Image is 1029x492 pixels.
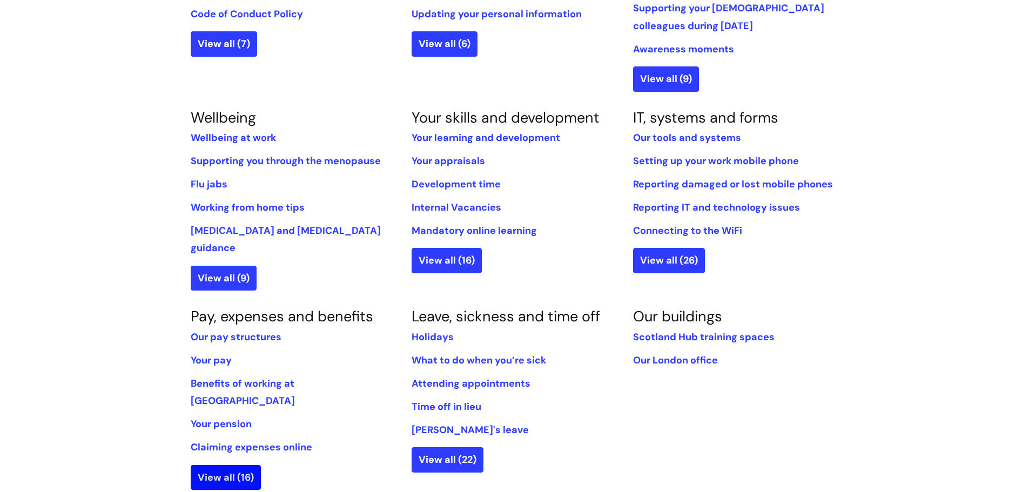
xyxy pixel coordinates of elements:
a: Working from home tips [191,201,305,214]
a: Code of Conduct Policy [191,8,303,21]
a: Mandatory online learning [412,224,537,237]
a: Supporting your [DEMOGRAPHIC_DATA] colleagues during [DATE] [633,2,824,32]
a: Awareness moments [633,43,734,56]
a: Development time [412,178,501,191]
a: Time off in lieu [412,400,481,413]
a: Wellbeing [191,108,256,127]
a: View all (9) [633,66,699,91]
a: Claiming expenses online [191,441,312,454]
a: Internal Vacancies [412,201,501,214]
a: Your appraisals [412,154,485,167]
a: Attending appointments [412,377,530,390]
a: What to do when you’re sick [412,354,546,367]
a: IT, systems and forms [633,108,778,127]
a: View all (7) [191,31,257,56]
a: Leave, sickness and time off [412,307,600,326]
a: Our London office [633,354,718,367]
a: Holidays [412,331,454,343]
a: Your pay [191,354,232,367]
a: Your skills and development [412,108,600,127]
a: View all (9) [191,266,257,291]
a: Setting up your work mobile phone [633,154,799,167]
a: Supporting you through the menopause [191,154,381,167]
a: Connecting to the WiFi [633,224,742,237]
a: [PERSON_NAME]'s leave [412,423,529,436]
a: Benefits of working at [GEOGRAPHIC_DATA] [191,377,295,407]
a: Wellbeing at work [191,131,276,144]
a: View all (6) [412,31,477,56]
a: Our buildings [633,307,722,326]
a: Your learning and development [412,131,560,144]
a: View all (16) [412,248,482,273]
a: Your pension [191,417,252,430]
a: Reporting IT and technology issues [633,201,800,214]
a: View all (16) [191,465,261,490]
a: Reporting damaged or lost mobile phones [633,178,833,191]
a: Scotland Hub training spaces [633,331,775,343]
a: Pay, expenses and benefits [191,307,373,326]
a: View all (22) [412,447,483,472]
a: Flu jabs [191,178,227,191]
a: View all (26) [633,248,705,273]
a: Our tools and systems [633,131,741,144]
a: Our pay structures [191,331,281,343]
a: Updating your personal information [412,8,582,21]
a: [MEDICAL_DATA] and [MEDICAL_DATA] guidance [191,224,381,254]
